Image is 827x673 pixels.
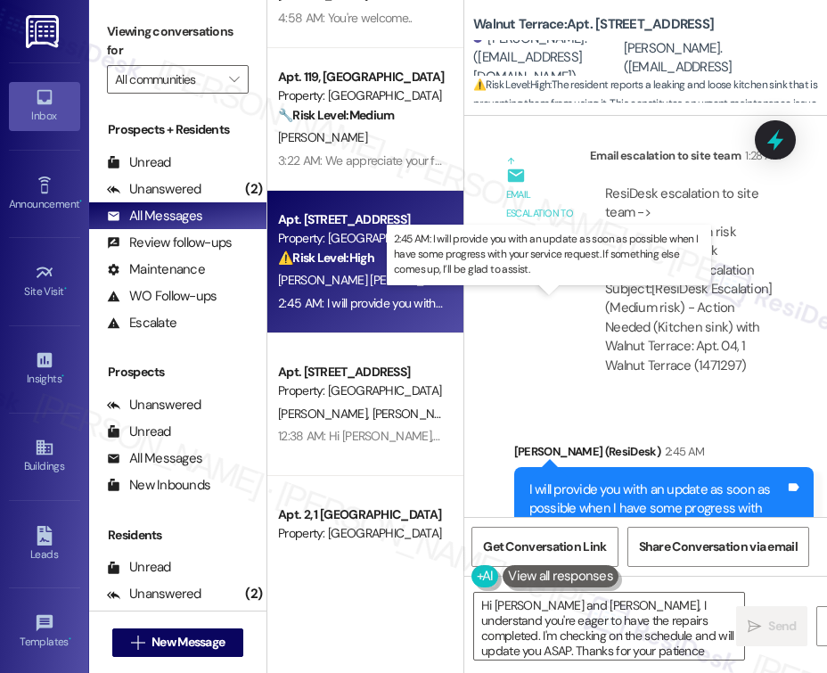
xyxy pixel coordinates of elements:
[89,363,266,382] div: Prospects
[278,10,413,26] div: 4:58 AM: You're welcome..
[624,20,814,96] div: [PERSON_NAME] [PERSON_NAME]. ([EMAIL_ADDRESS][DOMAIN_NAME])
[278,229,443,248] div: Property: [GEOGRAPHIC_DATA]
[506,185,576,242] div: Email escalation to site team
[736,606,807,646] button: Send
[229,72,239,86] i: 
[26,15,62,48] img: ResiDesk Logo
[107,585,201,603] div: Unanswered
[660,442,704,461] div: 2:45 AM
[278,524,443,543] div: Property: [GEOGRAPHIC_DATA]
[639,538,798,556] span: Share Conversation via email
[89,120,266,139] div: Prospects + Residents
[107,558,171,577] div: Unread
[473,76,827,152] span: : The resident reports a leaking and loose kitchen sink that is preventing them from using it. Th...
[605,185,775,280] div: ResiDesk escalation to site team -> Risk Level: Medium risk Topics: Kitchen sink Escalation type:...
[278,406,373,422] span: [PERSON_NAME]
[64,283,67,295] span: •
[278,107,394,123] strong: 🔧 Risk Level: Medium
[107,396,201,414] div: Unanswered
[473,29,619,86] div: [PERSON_NAME]. ([EMAIL_ADDRESS][DOMAIN_NAME])
[107,260,205,279] div: Maintenance
[741,146,781,165] div: 1:28 AM
[89,526,266,545] div: Residents
[471,527,618,567] button: Get Conversation Link
[529,480,785,557] div: I will provide you with an update as soon as possible when I have some progress with your service...
[107,476,210,495] div: New Inbounds
[107,153,171,172] div: Unread
[107,287,217,306] div: WO Follow-ups
[278,86,443,105] div: Property: [GEOGRAPHIC_DATA]
[107,314,176,332] div: Escalate
[590,146,790,171] div: Email escalation to site team
[107,18,249,65] label: Viewing conversations for
[9,82,80,130] a: Inbox
[79,195,82,208] span: •
[69,633,71,645] span: •
[9,521,80,569] a: Leads
[9,608,80,656] a: Templates •
[151,633,225,652] span: New Message
[514,442,814,467] div: [PERSON_NAME] (ResiDesk)
[278,363,443,382] div: Apt. [STREET_ADDRESS]
[748,620,761,634] i: 
[473,15,714,34] b: Walnut Terrace: Apt. [STREET_ADDRESS]
[278,68,443,86] div: Apt. 119, [GEOGRAPHIC_DATA]
[107,423,171,441] div: Unread
[61,370,64,382] span: •
[9,258,80,306] a: Site Visit •
[278,272,464,288] span: [PERSON_NAME] [PERSON_NAME]
[107,234,232,252] div: Review follow-ups
[278,129,367,145] span: [PERSON_NAME]
[112,628,244,657] button: New Message
[9,432,80,480] a: Buildings
[131,636,144,650] i: 
[115,65,220,94] input: All communities
[473,78,550,92] strong: ⚠️ Risk Level: High
[605,280,775,375] div: Subject: [ResiDesk Escalation] (Medium risk) - Action Needed (Kitchen sink) with Walnut Terrace: ...
[9,345,80,393] a: Insights •
[394,232,704,277] p: 2:45 AM: I will provide you with an update as soon as possible when I have some progress with you...
[768,617,796,636] span: Send
[278,210,443,229] div: Apt. [STREET_ADDRESS]
[373,406,467,422] span: [PERSON_NAME]
[483,538,606,556] span: Get Conversation Link
[627,527,809,567] button: Share Conversation via email
[107,207,202,226] div: All Messages
[278,505,443,524] div: Apt. 2, 1 [GEOGRAPHIC_DATA]
[107,449,202,468] div: All Messages
[278,250,374,266] strong: ⚠️ Risk Level: High
[107,180,201,199] div: Unanswered
[241,580,266,608] div: (2)
[474,593,744,660] textarea: Hi [PERSON_NAME] and [PERSON_NAME], I understand you're eager to have the repairs completed. I'm ...
[278,382,443,400] div: Property: [GEOGRAPHIC_DATA]
[241,176,266,203] div: (2)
